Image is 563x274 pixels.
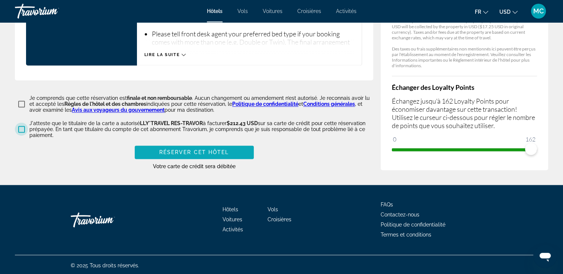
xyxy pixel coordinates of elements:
a: Voitures [263,8,282,14]
a: Croisières [268,216,291,222]
span: LLY*TRAVEL RES-TRAVOR [140,120,203,126]
span: Réserver cet hôtel [159,149,229,155]
span: finale et non remboursable [127,95,192,101]
span: Votre carte de crédit sera débitée [153,163,236,169]
a: Contactez-nous [381,212,419,218]
a: Avis aux voyageurs du gouvernement [72,107,164,113]
span: ngx-slider [525,143,537,155]
h4: Échanger des Loyalty Points [392,83,537,91]
a: Croisières [297,8,321,14]
span: 162 [524,135,537,144]
span: 0 [392,135,397,144]
a: Politique de confidentialité [381,222,445,228]
a: FAQs [381,202,393,208]
span: MC [533,7,544,15]
p: Des taxes ou frais supplémentaires non mentionnés ici peuvent être perçus par l'établissement au ... [392,46,537,68]
p: Échangez jusqu'à 162 Loyalty Points pour économiser davantage sur cette transaction! Utilisez le ... [392,97,537,130]
button: Change language [475,6,488,17]
a: Termes et conditions [381,232,431,238]
a: Activités [336,8,356,14]
button: User Menu [529,3,548,19]
a: Vols [268,206,278,212]
span: USD [499,9,511,15]
span: Lire la suite [144,52,180,57]
li: Please tell front desk agent your preferred bed type if your booking comes with more than one (e.... [152,30,354,54]
span: fr [475,9,481,15]
a: Hôtels [207,8,223,14]
iframe: Bouton de lancement de la fenêtre de messagerie [533,244,557,268]
a: Hôtels [223,206,238,212]
span: Règles de l'hôtel et des chambres [64,101,146,107]
p: J'atteste que le titulaire de la carte a autorisé à facturer sur sa carte de crédit pour cette ré... [29,120,373,138]
a: Travorium [71,209,145,231]
a: Travorium [15,1,89,21]
button: Réserver cet hôtel [135,146,254,159]
span: $212.43 USD [227,120,258,126]
a: Activités [223,226,243,232]
button: Change currency [499,6,518,17]
a: Conditions générales [303,101,355,107]
a: Vols [237,8,248,14]
a: Politique de confidentialité [232,101,298,107]
p: Rates are quoted in USD. Taxes and/or property-imposed fees of $17.25 USD will be collected by th... [392,18,537,40]
p: Je comprends que cette réservation est . Aucun changement ou amendement n’est autorisé. Je reconn... [29,95,373,113]
ngx-slider: ngx-slider [392,148,537,150]
button: Lire la suite [144,52,186,58]
span: © 2025 Tous droits réservés. [71,262,139,268]
a: Voitures [223,216,242,222]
